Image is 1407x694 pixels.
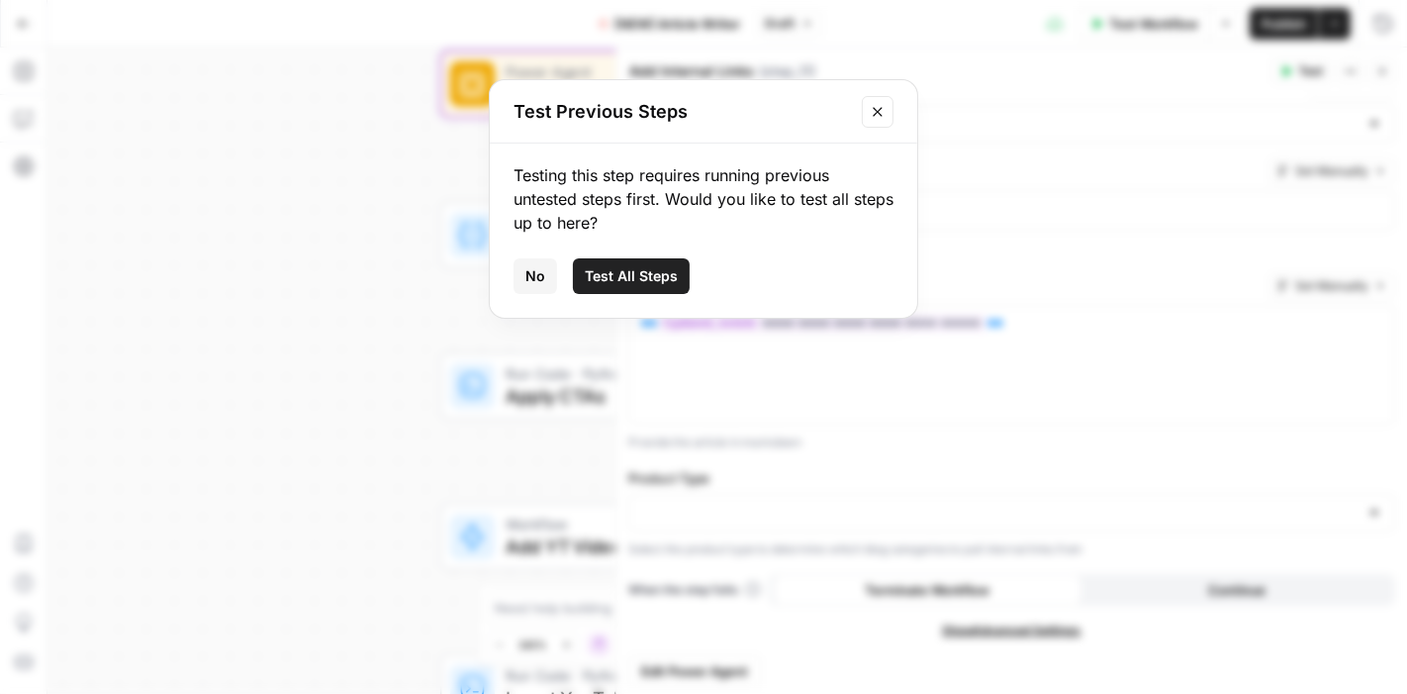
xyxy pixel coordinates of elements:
[514,258,557,294] button: No
[585,266,678,286] span: Test All Steps
[573,258,690,294] button: Test All Steps
[862,96,893,128] button: Close modal
[514,98,850,126] h2: Test Previous Steps
[525,266,545,286] span: No
[514,163,893,235] div: Testing this step requires running previous untested steps first. Would you like to test all step...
